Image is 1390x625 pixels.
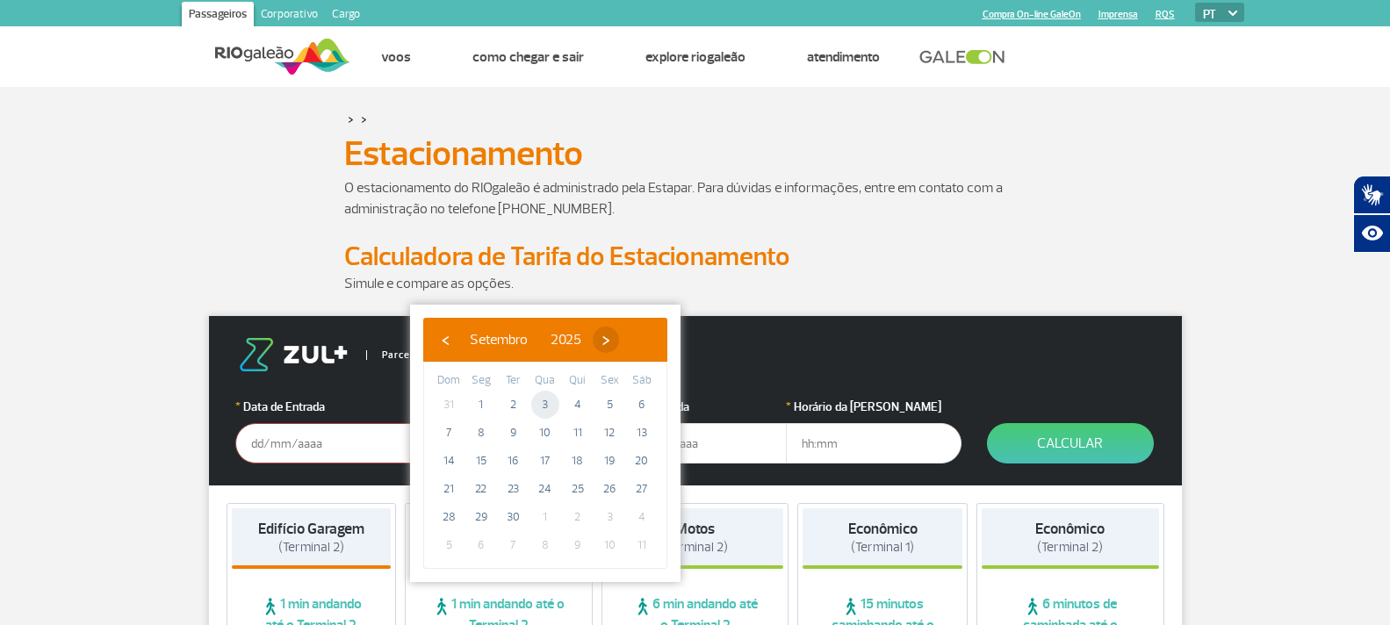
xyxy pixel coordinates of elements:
div: Plugin de acessibilidade da Hand Talk. [1353,176,1390,253]
span: 21 [435,475,463,503]
a: Passageiros [182,2,254,30]
span: 5 [595,391,623,419]
span: 13 [628,419,656,447]
th: weekday [433,371,465,391]
a: Cargo [325,2,367,30]
span: 22 [467,475,495,503]
span: 2025 [551,331,581,348]
span: 9 [499,419,527,447]
span: 6 [628,391,656,419]
img: logo-zul.png [235,338,351,371]
a: Como chegar e sair [472,48,584,66]
a: RQS [1156,9,1175,20]
span: 1 [531,503,559,531]
span: Setembro [470,331,528,348]
a: Corporativo [254,2,325,30]
button: Setembro [458,327,539,353]
span: 1 [467,391,495,419]
span: (Terminal 2) [278,539,344,556]
p: Simule e compare as opções. [344,273,1047,294]
span: 15 [467,447,495,475]
span: 26 [595,475,623,503]
a: Compra On-line GaleOn [983,9,1081,20]
span: 8 [531,531,559,559]
span: 11 [564,419,592,447]
a: Voos [381,48,411,66]
span: 8 [467,419,495,447]
input: dd/mm/aaaa [611,423,787,463]
strong: Econômico [1035,520,1105,538]
strong: Edifício Garagem [258,520,364,538]
span: 2 [499,391,527,419]
input: hh:mm [786,423,961,463]
span: 16 [499,447,527,475]
span: 4 [628,503,656,531]
th: weekday [625,371,658,391]
strong: Econômico [848,520,918,538]
span: Parceiro Oficial [366,350,457,360]
span: 3 [595,503,623,531]
span: 17 [531,447,559,475]
p: O estacionamento do RIOgaleão é administrado pela Estapar. Para dúvidas e informações, entre em c... [344,177,1047,219]
a: > [348,109,354,129]
a: Atendimento [807,48,880,66]
th: weekday [561,371,594,391]
span: 10 [531,419,559,447]
button: Abrir tradutor de língua de sinais. [1353,176,1390,214]
strong: Motos [675,520,715,538]
span: (Terminal 2) [662,539,728,556]
span: 9 [564,531,592,559]
span: 19 [595,447,623,475]
span: 23 [499,475,527,503]
span: 10 [595,531,623,559]
span: 5 [435,531,463,559]
span: 30 [499,503,527,531]
label: Data da Saída [611,398,787,416]
span: (Terminal 2) [1037,539,1103,556]
span: 25 [564,475,592,503]
span: 28 [435,503,463,531]
a: > [361,109,367,129]
label: Data de Entrada [235,398,411,416]
span: 7 [435,419,463,447]
th: weekday [529,371,562,391]
span: 14 [435,447,463,475]
h2: Calculadora de Tarifa do Estacionamento [344,241,1047,273]
span: 20 [628,447,656,475]
span: 18 [564,447,592,475]
span: 12 [595,419,623,447]
span: 29 [467,503,495,531]
button: 2025 [539,327,593,353]
span: 2 [564,503,592,531]
label: Horário da [PERSON_NAME] [786,398,961,416]
span: 7 [499,531,527,559]
span: 27 [628,475,656,503]
span: (Terminal 1) [851,539,914,556]
button: › [593,327,619,353]
span: 24 [531,475,559,503]
button: ‹ [432,327,458,353]
th: weekday [497,371,529,391]
a: Imprensa [1098,9,1138,20]
th: weekday [465,371,498,391]
button: Abrir recursos assistivos. [1353,214,1390,253]
span: 31 [435,391,463,419]
span: 6 [467,531,495,559]
a: Explore RIOgaleão [645,48,745,66]
bs-datepicker-container: calendar [410,305,681,582]
span: 11 [628,531,656,559]
span: 3 [531,391,559,419]
th: weekday [594,371,626,391]
h1: Estacionamento [344,139,1047,169]
span: 4 [564,391,592,419]
bs-datepicker-navigation-view: ​ ​ ​ [432,328,619,346]
input: dd/mm/aaaa [235,423,411,463]
button: Calcular [987,423,1154,463]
